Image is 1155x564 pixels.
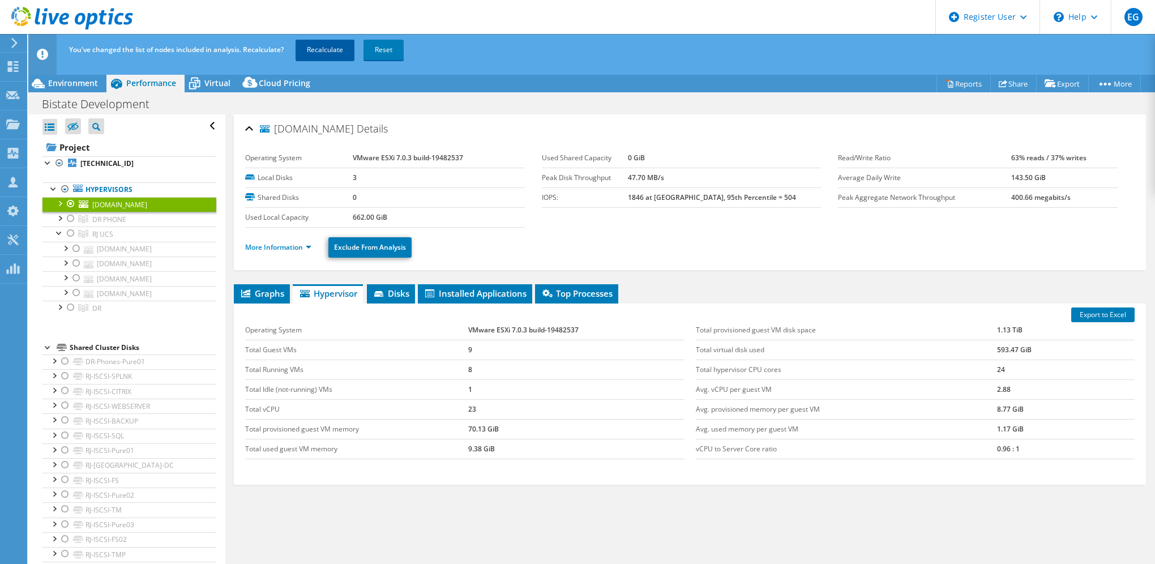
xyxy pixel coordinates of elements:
[353,212,387,222] b: 662.00 GiB
[42,138,216,156] a: Project
[997,340,1135,360] td: 593.47 GiB
[353,193,357,202] b: 0
[541,288,613,299] span: Top Processes
[696,399,997,419] td: Avg. provisioned memory per guest VM
[42,502,216,517] a: RJ-ISCSI-TM
[838,192,1011,203] label: Peak Aggregate Network Throughput
[42,227,216,241] a: RJ UCS
[42,212,216,227] a: DR PHONE
[353,153,463,163] b: VMware ESXi 7.0.3 build-19482537
[997,360,1135,379] td: 24
[838,152,1011,164] label: Read/Write Ratio
[357,122,388,135] span: Details
[245,172,353,183] label: Local Disks
[542,192,628,203] label: IOPS:
[696,439,997,459] td: vCPU to Server Core ratio
[245,419,468,439] td: Total provisioned guest VM memory
[1088,75,1141,92] a: More
[42,197,216,212] a: [DOMAIN_NAME]
[997,379,1135,399] td: 2.88
[245,321,468,340] td: Operating System
[70,341,216,354] div: Shared Cluster Disks
[696,360,997,379] td: Total hypervisor CPU cores
[42,488,216,502] a: RJ-ISCSI-Pure02
[42,156,216,171] a: [TECHNICAL_ID]
[468,439,685,459] td: 9.38 GiB
[42,182,216,197] a: Hypervisors
[42,257,216,271] a: [DOMAIN_NAME]
[696,419,997,439] td: Avg. used memory per guest VM
[696,321,997,340] td: Total provisioned guest VM disk space
[1071,307,1135,322] a: Export to Excel
[1011,173,1046,182] b: 143.50 GiB
[204,78,230,88] span: Virtual
[245,192,353,203] label: Shared Disks
[42,443,216,458] a: RJ-ISCSI-Pure01
[328,237,412,258] a: Exclude From Analysis
[126,78,176,88] span: Performance
[92,229,113,239] span: RJ UCS
[245,340,468,360] td: Total Guest VMs
[42,242,216,257] a: [DOMAIN_NAME]
[80,159,134,168] b: [TECHNICAL_ID]
[42,473,216,488] a: RJ-ISCSI-FS
[42,354,216,369] a: DR-Phones-Pure01
[92,215,126,224] span: DR PHONE
[42,399,216,413] a: RJ-ISCSI-WEBSERVER
[92,304,101,313] span: DR
[42,532,216,547] a: RJ-ISCSI-FS02
[423,288,527,299] span: Installed Applications
[42,458,216,473] a: RJ-[GEOGRAPHIC_DATA]-DC
[696,340,997,360] td: Total virtual disk used
[1011,193,1071,202] b: 400.66 megabits/s
[245,152,353,164] label: Operating System
[69,45,284,54] span: You've changed the list of nodes included in analysis. Recalculate?
[42,413,216,428] a: RJ-ISCSI-BACKUP
[42,369,216,384] a: RJ-ISCSI-SPLNK
[997,399,1135,419] td: 8.77 GiB
[468,399,685,419] td: 23
[42,286,216,301] a: [DOMAIN_NAME]
[373,288,409,299] span: Disks
[468,340,685,360] td: 9
[468,321,685,340] td: VMware ESXi 7.0.3 build-19482537
[1124,8,1143,26] span: EG
[363,40,404,60] a: Reset
[997,419,1135,439] td: 1.17 GiB
[245,399,468,419] td: Total vCPU
[42,301,216,315] a: DR
[296,40,354,60] a: Recalculate
[42,271,216,286] a: [DOMAIN_NAME]
[990,75,1037,92] a: Share
[42,547,216,562] a: RJ-ISCSI-TMP
[542,152,628,164] label: Used Shared Capacity
[353,173,357,182] b: 3
[245,242,311,252] a: More Information
[245,360,468,379] td: Total Running VMs
[628,193,796,202] b: 1846 at [GEOGRAPHIC_DATA], 95th Percentile = 504
[628,153,645,163] b: 0 GiB
[696,379,997,399] td: Avg. vCPU per guest VM
[48,78,98,88] span: Environment
[42,429,216,443] a: RJ-ISCSI-SQL
[1011,153,1086,163] b: 63% reads / 37% writes
[260,123,354,135] span: [DOMAIN_NAME]
[245,439,468,459] td: Total used guest VM memory
[92,200,147,210] span: [DOMAIN_NAME]
[468,419,685,439] td: 70.13 GiB
[997,321,1135,340] td: 1.13 TiB
[42,518,216,532] a: RJ-ISCSI-Pure03
[245,212,353,223] label: Used Local Capacity
[468,360,685,379] td: 8
[542,172,628,183] label: Peak Disk Throughput
[37,98,167,110] h1: Bistate Development
[1036,75,1089,92] a: Export
[936,75,991,92] a: Reports
[468,379,685,399] td: 1
[1054,12,1064,22] svg: \n
[42,384,216,399] a: RJ-ISCSI-CITRIX
[838,172,1011,183] label: Average Daily Write
[239,288,284,299] span: Graphs
[245,379,468,399] td: Total Idle (not-running) VMs
[298,288,357,299] span: Hypervisor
